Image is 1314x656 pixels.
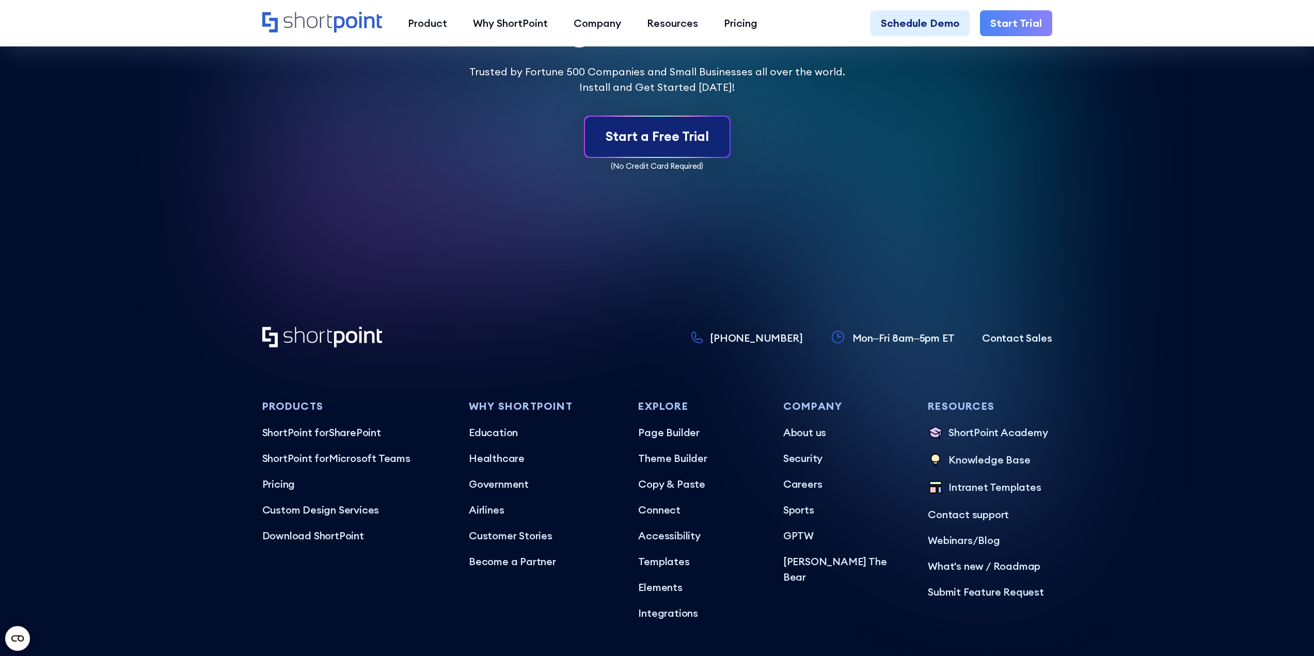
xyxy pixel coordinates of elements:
p: Mon–Fri 8am–5pm ET [852,330,955,346]
a: Intranet Templates [928,479,1052,497]
span: ShortPoint for [262,426,329,439]
a: Connect [638,502,762,518]
div: Pricing [724,15,757,31]
div: Widget de chat [1262,606,1314,656]
a: Security [783,451,907,466]
a: Schedule Demo [870,10,970,36]
a: Sports [783,502,907,518]
a: Start Trial [980,10,1052,36]
a: Government [469,476,618,492]
p: ShortPoint Academy [948,425,1048,442]
a: GPTW [783,528,907,543]
a: Contact Sales [982,330,1052,346]
div: Product [408,15,447,31]
h3: Resources [928,401,1052,412]
div: Resources [647,15,698,31]
a: Airlines [469,502,618,518]
a: Home [262,327,383,349]
p: (No Credit Card Required) [262,161,1052,172]
a: Education [469,425,618,440]
p: Intranet Templates [948,479,1041,497]
a: Elements [638,580,762,595]
p: SharePoint [262,425,449,440]
a: Healthcare [469,451,618,466]
p: [PHONE_NUMBER] [710,330,802,346]
a: Knowledge Base [928,452,1052,469]
a: Blog [978,534,1000,547]
a: Page Builder [638,425,762,440]
a: Theme Builder [638,451,762,466]
a: Templates [638,554,762,569]
a: What's new / Roadmap [928,558,1052,574]
a: Home [262,12,383,34]
button: Open CMP widget [5,626,30,651]
h3: Explore [638,401,762,412]
span: ShortPoint for [262,452,329,465]
a: Webinars [928,534,972,547]
a: ShortPoint Academy [928,425,1052,442]
a: Integrations [638,605,762,621]
a: Company [561,10,634,36]
h3: Products [262,401,449,412]
a: Contact support [928,507,1052,522]
p: Trusted by Fortune 500 Companies and Small Businesses all over the world. Install and Get Started... [456,64,859,95]
a: [PHONE_NUMBER] [691,330,802,346]
a: Careers [783,476,907,492]
a: ShortPoint forSharePoint [262,425,449,440]
a: [PERSON_NAME] The Bear [783,554,907,585]
a: Submit Feature Request [928,584,1052,600]
a: Accessibility [638,528,762,543]
iframe: Chat Widget [1262,606,1314,656]
div: Why ShortPoint [473,15,548,31]
p: Microsoft Teams [262,451,449,466]
h3: Company [783,401,907,412]
div: Company [574,15,621,31]
p: Knowledge Base [948,452,1030,469]
a: Custom Design Services [262,502,449,518]
a: Become a Partner [469,554,618,569]
h3: Why Shortpoint [469,401,618,412]
a: Product [395,10,460,36]
a: About us [783,425,907,440]
a: Pricing [262,476,449,492]
a: Download ShortPoint [262,528,449,543]
p: / [928,533,1052,548]
a: ShortPoint forMicrosoft Teams [262,451,449,466]
a: Pricing [711,10,770,36]
a: Why ShortPoint [460,10,561,36]
a: Copy & Paste [638,476,762,492]
a: Customer Stories [469,528,618,543]
div: Start a Free Trial [606,127,709,147]
a: Resources [634,10,711,36]
a: Start a Free Trial [585,117,730,157]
